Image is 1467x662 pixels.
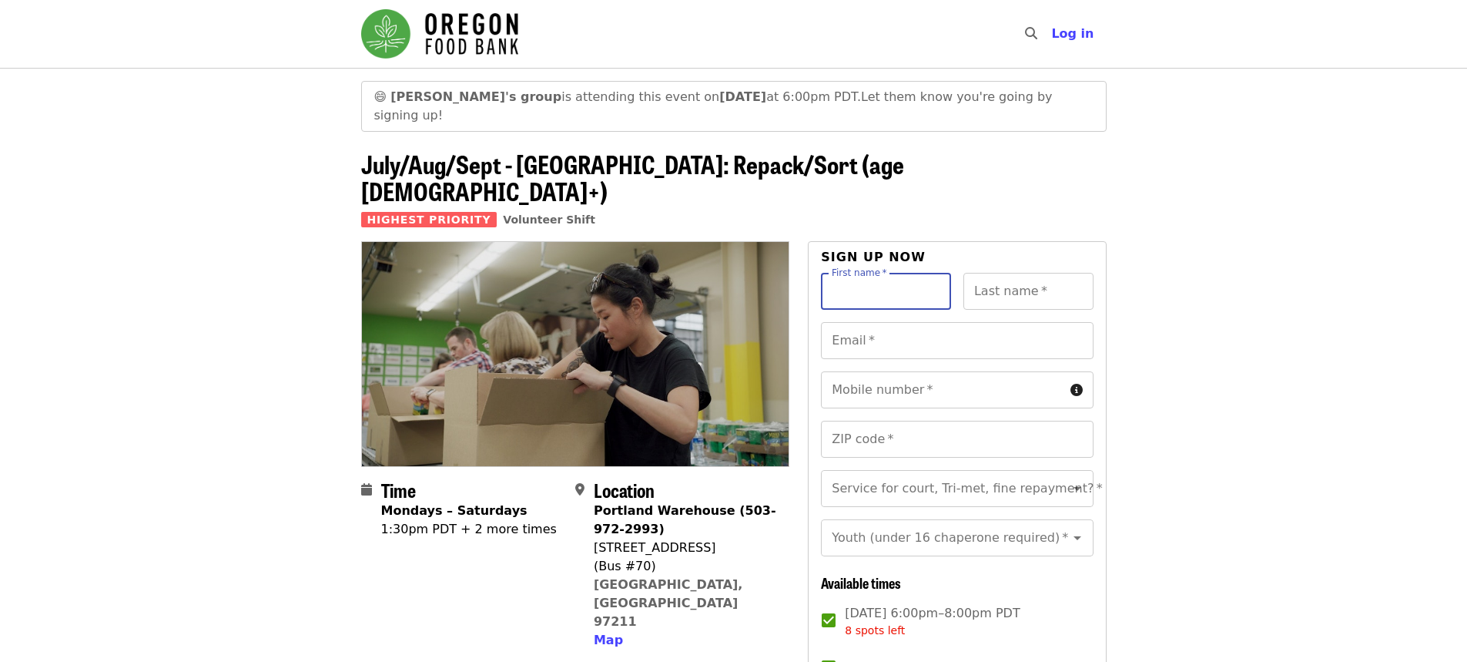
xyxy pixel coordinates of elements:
[381,476,416,503] span: Time
[594,539,777,557] div: [STREET_ADDRESS]
[1047,15,1059,52] input: Search
[594,503,776,536] strong: Portland Warehouse (503-972-2993)
[594,476,655,503] span: Location
[845,604,1020,639] span: [DATE] 6:00pm–8:00pm PDT
[594,577,743,629] a: [GEOGRAPHIC_DATA], [GEOGRAPHIC_DATA] 97211
[1070,383,1083,398] i: circle-info icon
[1039,18,1106,49] button: Log in
[845,624,905,637] span: 8 spots left
[821,371,1063,408] input: Mobile number
[1067,527,1088,549] button: Open
[503,213,595,226] a: Volunteer Shift
[361,482,372,497] i: calendar icon
[821,250,926,264] span: Sign up now
[361,146,904,209] span: July/Aug/Sept - [GEOGRAPHIC_DATA]: Repack/Sort (age [DEMOGRAPHIC_DATA]+)
[594,557,777,576] div: (Bus #70)
[821,273,951,310] input: First name
[575,482,584,497] i: map-marker-alt icon
[1067,478,1088,499] button: Open
[361,9,518,59] img: Oregon Food Bank - Home
[362,242,789,465] img: July/Aug/Sept - Portland: Repack/Sort (age 8+) organized by Oregon Food Bank
[1051,26,1094,41] span: Log in
[361,212,497,227] span: Highest Priority
[381,520,557,539] div: 1:30pm PDT + 2 more times
[390,89,861,104] span: is attending this event on at 6:00pm PDT.
[594,633,623,647] span: Map
[821,421,1093,458] input: ZIP code
[374,89,387,104] span: grinning face emoji
[963,273,1094,310] input: Last name
[1025,26,1037,41] i: search icon
[719,89,766,104] strong: [DATE]
[594,631,623,650] button: Map
[832,268,887,277] label: First name
[390,89,561,104] strong: [PERSON_NAME]'s group
[821,322,1093,359] input: Email
[381,503,528,518] strong: Mondays – Saturdays
[821,573,901,593] span: Available times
